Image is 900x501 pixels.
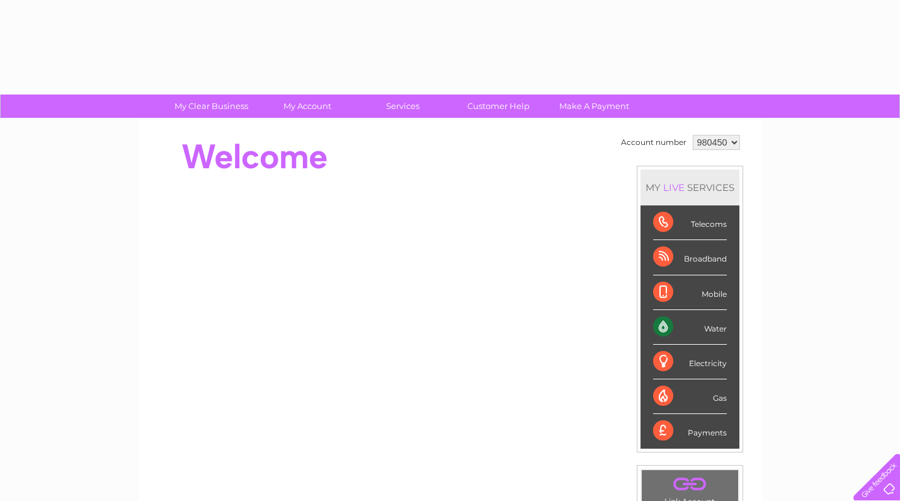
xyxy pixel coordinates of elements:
a: Customer Help [447,95,550,118]
div: Telecoms [653,205,727,240]
div: Broadband [653,240,727,275]
div: LIVE [661,181,687,193]
div: Gas [653,379,727,414]
a: My Clear Business [159,95,263,118]
div: Water [653,310,727,345]
a: My Account [255,95,359,118]
div: Electricity [653,345,727,379]
div: Mobile [653,275,727,310]
a: Services [351,95,455,118]
a: . [645,473,735,495]
div: Payments [653,414,727,448]
div: MY SERVICES [641,170,739,205]
td: Account number [618,132,690,153]
a: Make A Payment [542,95,646,118]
